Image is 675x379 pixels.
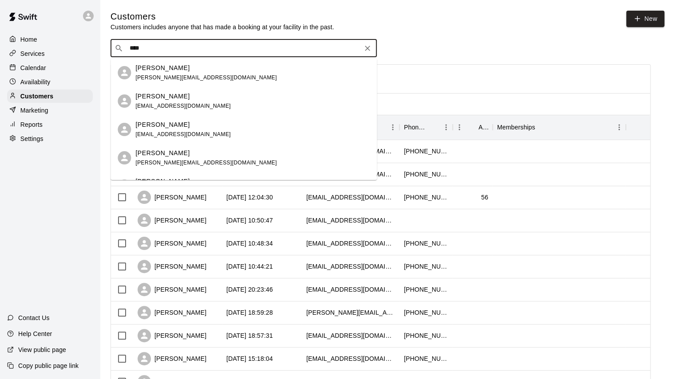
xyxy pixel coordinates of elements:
[226,216,273,225] div: 2025-08-07 10:50:47
[135,120,189,129] p: [PERSON_NAME]
[7,61,93,74] a: Calendar
[226,331,273,340] div: 2025-08-06 18:57:31
[439,121,453,134] button: Menu
[404,262,448,271] div: +19059219434
[20,134,43,143] p: Settings
[135,148,189,158] p: [PERSON_NAME]
[7,118,93,131] a: Reports
[18,329,52,338] p: Help Center
[478,115,488,140] div: Age
[453,121,466,134] button: Menu
[111,23,334,31] p: Customers includes anyone that has made a booking at your facility in the past.
[135,177,189,186] p: [PERSON_NAME]
[306,285,395,294] div: burnssamantha@hotmail.com
[20,35,37,44] p: Home
[20,78,51,86] p: Availability
[404,147,448,156] div: +19055800646
[18,313,50,322] p: Contact Us
[135,131,231,137] span: [EMAIL_ADDRESS][DOMAIN_NAME]
[306,308,395,317] div: b.hansra@hotmail.com
[138,214,206,227] div: [PERSON_NAME]
[18,361,79,370] p: Copy public page link
[138,283,206,296] div: [PERSON_NAME]
[404,239,448,248] div: +19058070602
[306,331,395,340] div: ninasharmahansra@gmail.com
[612,121,626,134] button: Menu
[302,115,399,140] div: Email
[306,354,395,363] div: carolynwoodham@gmail.com
[138,260,206,273] div: [PERSON_NAME]
[7,47,93,60] a: Services
[226,193,273,202] div: 2025-08-08 12:04:30
[138,329,206,342] div: [PERSON_NAME]
[453,115,493,140] div: Age
[466,121,478,133] button: Sort
[135,103,231,109] span: [EMAIL_ADDRESS][DOMAIN_NAME]
[135,92,189,101] p: [PERSON_NAME]
[404,170,448,179] div: +17163101128
[361,42,374,55] button: Clear
[404,193,448,202] div: +16475647906
[399,115,453,140] div: Phone Number
[138,191,206,204] div: [PERSON_NAME]
[306,216,395,225] div: jaymon0703@gmail.com
[20,63,46,72] p: Calendar
[404,331,448,340] div: +19055141188
[306,193,395,202] div: stephanevenne@hotmail.com
[7,33,93,46] a: Home
[111,39,377,57] div: Search customers by name or email
[7,90,93,103] a: Customers
[306,262,395,271] div: huttentj@gmail.com
[118,151,131,164] div: Julian Troyan
[138,352,206,365] div: [PERSON_NAME]
[404,115,427,140] div: Phone Number
[226,285,273,294] div: 2025-08-06 20:23:46
[386,121,399,134] button: Menu
[138,237,206,250] div: [PERSON_NAME]
[535,121,548,133] button: Sort
[7,132,93,145] a: Settings
[404,308,448,317] div: +12894001020
[135,74,276,81] span: [PERSON_NAME][EMAIL_ADDRESS][DOMAIN_NAME]
[135,63,189,73] p: [PERSON_NAME]
[111,11,334,23] h5: Customers
[7,75,93,89] a: Availability
[7,104,93,117] a: Marketing
[226,262,273,271] div: 2025-08-07 10:44:21
[118,94,131,108] div: Troy Porteous
[118,66,131,79] div: Phill Troyan
[226,239,273,248] div: 2025-08-07 10:48:34
[20,120,43,129] p: Reports
[20,92,53,101] p: Customers
[481,193,488,202] div: 56
[118,180,131,193] div: Max Porteous
[20,106,48,115] p: Marketing
[404,354,448,363] div: +19053992243
[226,308,273,317] div: 2025-08-06 18:59:28
[20,49,45,58] p: Services
[118,123,131,136] div: Jack Sheeler
[306,239,395,248] div: aturner6@hotmail.com
[135,160,276,166] span: [PERSON_NAME][EMAIL_ADDRESS][DOMAIN_NAME]
[138,306,206,319] div: [PERSON_NAME]
[626,11,664,27] a: New
[427,121,439,133] button: Sort
[497,115,535,140] div: Memberships
[18,345,66,354] p: View public page
[404,285,448,294] div: +12894406282
[493,115,626,140] div: Memberships
[226,354,273,363] div: 2025-08-06 15:18:04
